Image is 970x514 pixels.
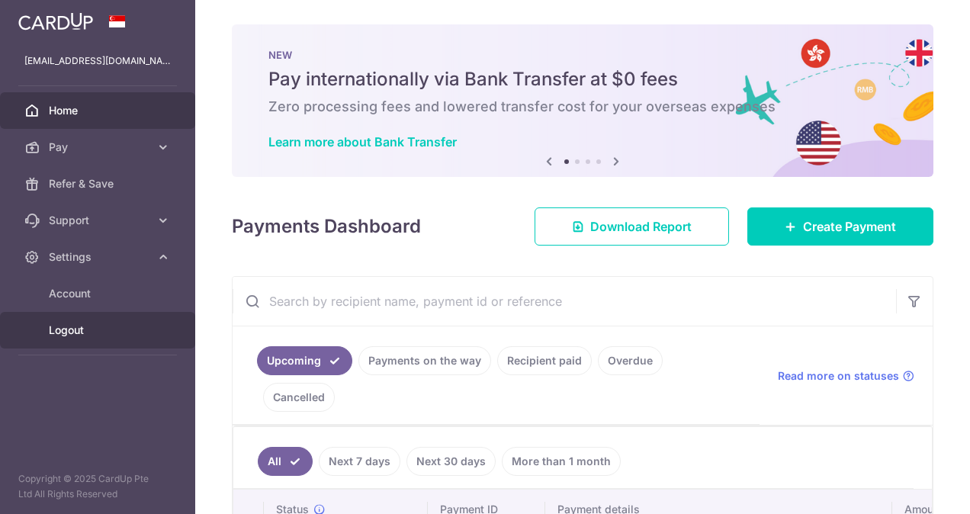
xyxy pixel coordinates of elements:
a: Learn more about Bank Transfer [268,134,457,149]
a: Next 7 days [319,447,400,476]
a: Read more on statuses [778,368,914,384]
span: Create Payment [803,217,896,236]
a: Next 30 days [406,447,496,476]
span: Settings [49,249,149,265]
a: Upcoming [257,346,352,375]
p: [EMAIL_ADDRESS][DOMAIN_NAME] [24,53,171,69]
span: Account [49,286,149,301]
input: Search by recipient name, payment id or reference [233,277,896,326]
img: CardUp [18,12,93,31]
a: Overdue [598,346,663,375]
a: Payments on the way [358,346,491,375]
span: Logout [49,323,149,338]
a: Cancelled [263,383,335,412]
a: All [258,447,313,476]
img: Bank transfer banner [232,24,933,177]
span: Download Report [590,217,692,236]
h6: Zero processing fees and lowered transfer cost for your overseas expenses [268,98,897,116]
span: Read more on statuses [778,368,899,384]
h4: Payments Dashboard [232,213,421,240]
span: Pay [49,140,149,155]
a: Recipient paid [497,346,592,375]
span: Support [49,213,149,228]
span: Home [49,103,149,118]
span: Refer & Save [49,176,149,191]
a: Download Report [535,207,729,246]
a: Create Payment [747,207,933,246]
p: NEW [268,49,897,61]
a: More than 1 month [502,447,621,476]
h5: Pay internationally via Bank Transfer at $0 fees [268,67,897,92]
